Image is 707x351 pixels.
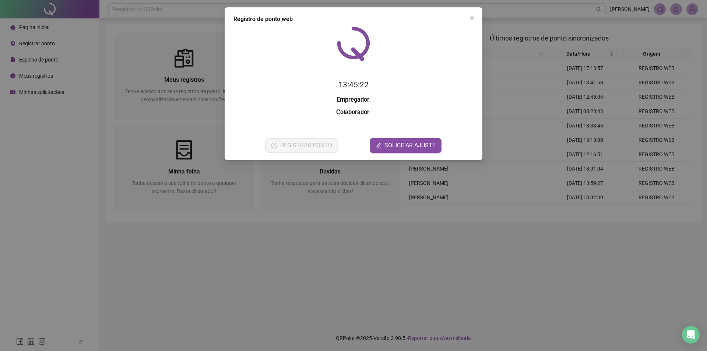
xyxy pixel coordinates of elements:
[337,27,370,61] img: QRPoint
[384,141,436,150] span: SOLICITAR AJUSTE
[337,96,369,103] strong: Empregador
[233,15,474,24] div: Registro de ponto web
[338,80,369,89] time: 13:45:22
[233,95,474,105] h3: :
[233,108,474,117] h3: :
[370,138,442,153] button: editSOLICITAR AJUSTE
[466,12,478,24] button: Close
[336,109,369,116] strong: Colaborador
[376,143,381,148] span: edit
[469,15,475,21] span: close
[265,138,338,153] button: REGISTRAR PONTO
[682,326,700,344] div: Open Intercom Messenger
